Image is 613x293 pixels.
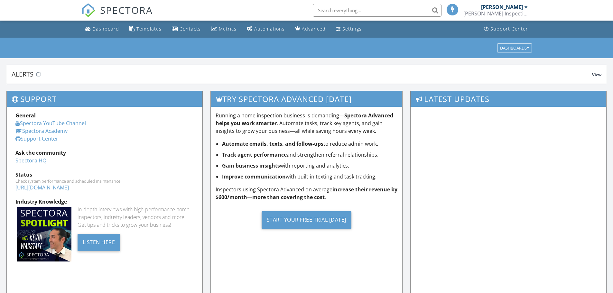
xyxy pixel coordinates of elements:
div: Automations [254,26,285,32]
strong: Automate emails, texts, and follow-ups [222,140,323,147]
a: Spectora YouTube Channel [15,120,86,127]
a: [URL][DOMAIN_NAME] [15,184,69,191]
input: Search everything... [313,4,441,17]
a: Spectora Academy [15,127,68,134]
button: Dashboards [497,43,532,52]
div: Ask the community [15,149,194,157]
strong: Spectora Advanced helps you work smarter [216,112,393,127]
li: with reporting and analytics. [222,162,398,169]
li: and strengthen referral relationships. [222,151,398,159]
a: Settings [333,23,364,35]
div: Presley-Barker Inspections LLC [463,10,528,17]
img: Spectoraspolightmain [17,207,71,261]
strong: Track agent performance [222,151,287,158]
div: Listen Here [78,234,120,251]
a: Contacts [169,23,203,35]
a: Spectora HQ [15,157,46,164]
p: Inspectors using Spectora Advanced on average . [216,186,398,201]
div: [PERSON_NAME] [481,4,523,10]
p: Running a home inspection business is demanding— . Automate tasks, track key agents, and gain ins... [216,112,398,135]
div: Metrics [219,26,237,32]
h3: Support [7,91,202,107]
strong: General [15,112,36,119]
h3: Try spectora advanced [DATE] [211,91,403,107]
strong: Gain business insights [222,162,280,169]
div: Alerts [12,70,592,78]
div: Templates [136,26,162,32]
h3: Latest Updates [411,91,606,107]
div: In-depth interviews with high-performance home inspectors, industry leaders, vendors and more. Ge... [78,206,194,229]
a: Support Center [15,135,58,142]
img: The Best Home Inspection Software - Spectora [81,3,96,17]
a: Dashboard [83,23,122,35]
a: Support Center [481,23,531,35]
a: SPECTORA [81,9,153,22]
div: Dashboard [92,26,119,32]
li: with built-in texting and task tracking. [222,173,398,180]
div: Status [15,171,194,179]
div: Start Your Free Trial [DATE] [262,211,351,229]
div: Dashboards [500,46,529,50]
a: Automations (Basic) [244,23,287,35]
div: Check system performance and scheduled maintenance. [15,179,194,184]
a: Listen Here [78,238,120,245]
div: Contacts [180,26,201,32]
div: Support Center [490,26,528,32]
strong: Improve communication [222,173,286,180]
div: Advanced [302,26,326,32]
a: Templates [127,23,164,35]
div: Settings [342,26,362,32]
div: Industry Knowledge [15,198,194,206]
span: SPECTORA [100,3,153,17]
li: to reduce admin work. [222,140,398,148]
strong: increase their revenue by $600/month—more than covering the cost [216,186,397,201]
a: Start Your Free Trial [DATE] [216,206,398,233]
span: View [592,72,601,78]
a: Metrics [209,23,239,35]
a: Advanced [293,23,328,35]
